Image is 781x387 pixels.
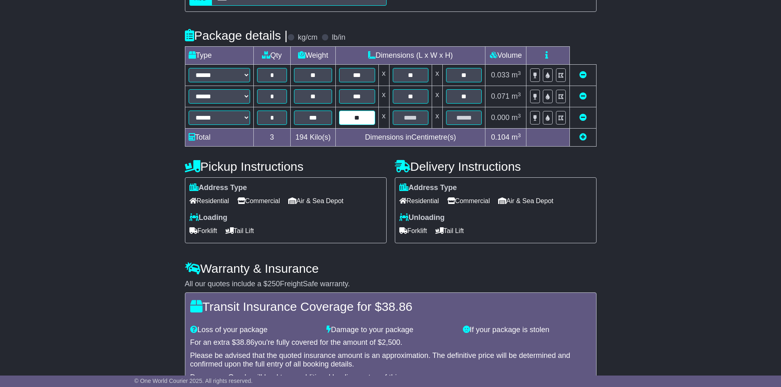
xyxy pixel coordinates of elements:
[190,351,591,369] div: Please be advised that the quoted insurance amount is an approximation. The definitive price will...
[190,373,591,382] div: Dangerous Goods will lead to an additional loading on top of this.
[185,47,253,65] td: Type
[518,113,521,119] sup: 3
[399,213,445,222] label: Unloading
[190,300,591,313] h4: Transit Insurance Coverage for $
[518,132,521,138] sup: 3
[382,300,412,313] span: 38.86
[189,183,247,192] label: Address Type
[336,47,485,65] td: Dimensions (L x W x H)
[236,338,255,346] span: 38.86
[399,195,439,207] span: Residential
[459,326,595,335] div: If your package is stolen
[225,224,254,237] span: Tail Lift
[185,262,597,275] h4: Warranty & Insurance
[253,129,291,147] td: 3
[512,71,521,79] span: m
[378,65,389,86] td: x
[512,92,521,100] span: m
[189,224,217,237] span: Forklift
[185,129,253,147] td: Total
[491,71,510,79] span: 0.033
[512,113,521,122] span: m
[288,195,344,207] span: Air & Sea Depot
[435,224,464,237] span: Tail Lift
[378,86,389,107] td: x
[189,195,229,207] span: Residential
[491,133,510,141] span: 0.104
[189,213,228,222] label: Loading
[518,70,521,76] sup: 3
[432,86,442,107] td: x
[336,129,485,147] td: Dimensions in Centimetre(s)
[491,92,510,100] span: 0.071
[378,107,389,129] td: x
[399,224,427,237] span: Forklift
[432,65,442,86] td: x
[185,280,597,289] div: All our quotes include a $ FreightSafe warranty.
[186,326,323,335] div: Loss of your package
[512,133,521,141] span: m
[395,160,597,173] h4: Delivery Instructions
[291,129,336,147] td: Kilo(s)
[498,195,553,207] span: Air & Sea Depot
[579,113,587,122] a: Remove this item
[447,195,490,207] span: Commercial
[399,183,457,192] label: Address Type
[185,29,288,42] h4: Package details |
[291,47,336,65] td: Weight
[298,33,317,42] label: kg/cm
[332,33,345,42] label: lb/in
[253,47,291,65] td: Qty
[268,280,280,288] span: 250
[579,92,587,100] a: Remove this item
[579,133,587,141] a: Add new item
[382,338,400,346] span: 2,500
[134,378,253,384] span: © One World Courier 2025. All rights reserved.
[432,107,442,129] td: x
[518,91,521,97] sup: 3
[296,133,308,141] span: 194
[485,47,526,65] td: Volume
[579,71,587,79] a: Remove this item
[322,326,459,335] div: Damage to your package
[491,113,510,122] span: 0.000
[190,338,591,347] div: For an extra $ you're fully covered for the amount of $ .
[237,195,280,207] span: Commercial
[185,160,387,173] h4: Pickup Instructions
